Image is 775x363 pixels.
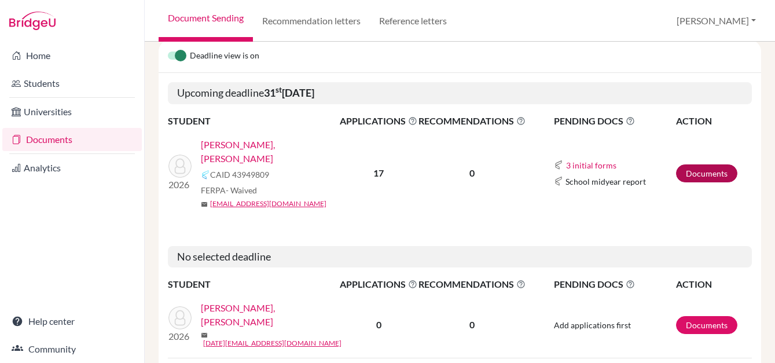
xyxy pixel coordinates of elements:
span: School midyear report [565,175,646,188]
p: 0 [418,166,526,180]
img: ESCOBAR JUSTO, MIRANDA ISABELLA [168,155,192,178]
span: mail [201,201,208,208]
a: Community [2,338,142,361]
a: [PERSON_NAME], [PERSON_NAME] [201,138,347,166]
b: 31 [DATE] [264,86,314,99]
a: Documents [676,164,737,182]
a: [DATE][EMAIL_ADDRESS][DOMAIN_NAME] [203,338,341,349]
b: 17 [373,167,384,178]
a: Analytics [2,156,142,179]
span: CAID 43949809 [210,168,269,181]
th: STUDENT [168,277,339,292]
a: Help center [2,310,142,333]
p: 2026 [168,329,192,343]
h5: Upcoming deadline [168,82,752,104]
button: [PERSON_NAME] [671,10,761,32]
span: Add applications first [554,320,631,330]
sup: st [276,85,282,94]
span: RECOMMENDATIONS [418,114,526,128]
span: APPLICATIONS [340,114,417,128]
a: [PERSON_NAME], [PERSON_NAME] [201,301,347,329]
span: APPLICATIONS [340,277,417,291]
img: Common App logo [554,160,563,170]
a: Students [2,72,142,95]
span: FERPA [201,184,257,196]
th: STUDENT [168,113,339,129]
h5: No selected deadline [168,246,752,268]
span: PENDING DOCS [554,277,675,291]
th: ACTION [675,277,752,292]
a: [EMAIL_ADDRESS][DOMAIN_NAME] [210,199,326,209]
th: ACTION [675,113,752,129]
a: Documents [2,128,142,151]
span: PENDING DOCS [554,114,675,128]
img: Common App logo [554,177,563,186]
p: 0 [418,318,526,332]
a: Home [2,44,142,67]
a: Universities [2,100,142,123]
span: mail [201,332,208,339]
b: 0 [376,319,381,330]
span: - Waived [226,185,257,195]
span: RECOMMENDATIONS [418,277,526,291]
p: 2026 [168,178,192,192]
button: 3 initial forms [565,159,617,172]
span: Deadline view is on [190,49,259,63]
img: Common App logo [201,170,210,179]
a: Documents [676,316,737,334]
img: AYALA GALDÁMEZ, FRIDA PAOLA [168,306,192,329]
img: Bridge-U [9,12,56,30]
